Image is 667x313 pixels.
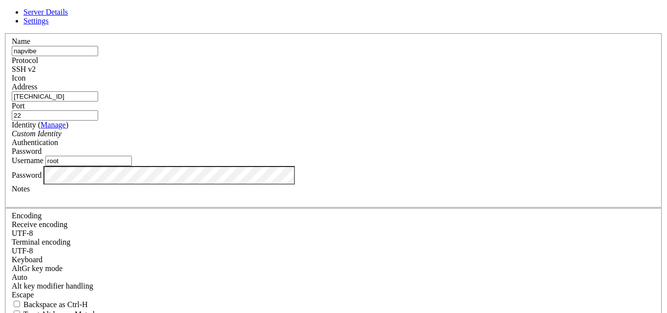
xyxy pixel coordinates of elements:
span: UTF-8 [12,229,33,237]
label: If true, the backspace should send BS ('\x08', aka ^H). Otherwise the backspace key should send '... [12,300,88,309]
span: Escape [12,291,34,299]
label: Protocol [12,56,38,64]
span: Password [12,147,42,155]
a: Server Details [23,8,68,16]
div: UTF-8 [12,247,655,255]
x-row: Connecting [TECHNICAL_ID]... [4,4,540,12]
a: Settings [23,17,49,25]
label: The default terminal encoding. ISO-2022 enables character map translations (like graphics maps). ... [12,238,70,246]
label: Icon [12,74,25,82]
span: UTF-8 [12,247,33,255]
div: Escape [12,291,655,299]
span: ( ) [38,121,68,129]
span: Auto [12,273,27,281]
label: Set the expected encoding for data received from the host. If the encodings do not match, visual ... [12,264,63,272]
div: Custom Identity [12,129,655,138]
label: Identity [12,121,68,129]
label: Notes [12,185,30,193]
input: Backspace as Ctrl-H [14,301,20,307]
a: Manage [41,121,66,129]
label: Controls how the Alt key is handled. Escape: Send an ESC prefix. 8-Bit: Add 128 to the typed char... [12,282,93,290]
label: Authentication [12,138,58,146]
label: Password [12,170,42,179]
input: Host Name or IP [12,91,98,102]
label: Address [12,83,37,91]
div: SSH v2 [12,65,655,74]
i: Custom Identity [12,129,62,138]
span: SSH v2 [12,65,36,73]
label: Encoding [12,211,42,220]
div: (0, 1) [4,12,8,21]
label: Name [12,37,30,45]
input: Server Name [12,46,98,56]
label: Keyboard [12,255,42,264]
span: Backspace as Ctrl-H [23,300,88,309]
label: Username [12,156,43,165]
input: Login Username [45,156,132,166]
label: Set the expected encoding for data received from the host. If the encodings do not match, visual ... [12,220,67,229]
div: Auto [12,273,655,282]
div: Password [12,147,655,156]
label: Port [12,102,25,110]
input: Port Number [12,110,98,121]
div: UTF-8 [12,229,655,238]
